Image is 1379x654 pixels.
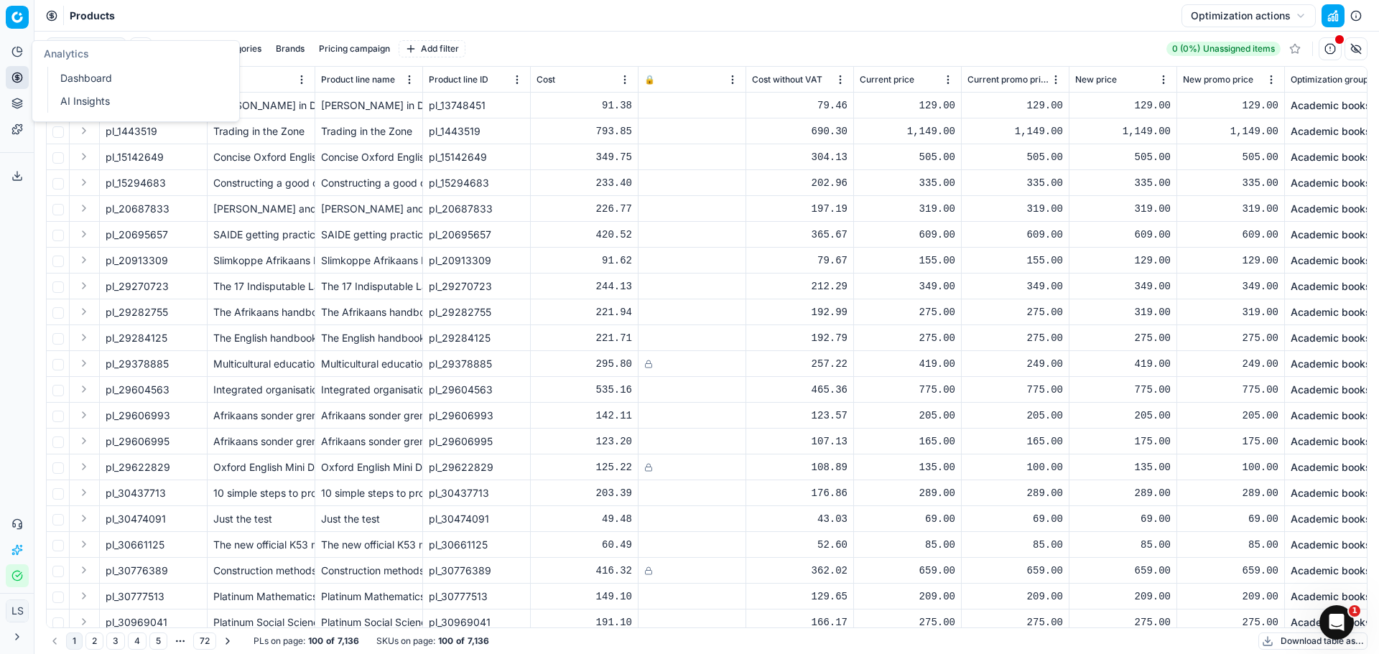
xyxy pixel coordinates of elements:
[213,460,309,475] div: Oxford English Mini Dictionary
[75,225,93,243] button: Expand
[1183,279,1278,294] div: 349.00
[752,408,848,423] div: 123.57
[106,460,170,475] span: pl_29622829
[1183,512,1278,526] div: 69.00
[752,279,848,294] div: 212.29
[6,599,29,622] button: LS
[106,202,170,216] span: pl_20687833
[321,564,417,578] div: Construction methods for civil engineering
[967,357,1063,371] div: 249.00
[429,589,524,604] div: pl_30777513
[321,74,395,85] span: Product line name
[429,538,524,552] div: pl_30661125
[1075,564,1171,578] div: 659.00
[213,486,309,500] div: 10 simple steps to property wealth
[429,124,524,139] div: pl_1443519
[106,253,168,268] span: pl_20913309
[429,253,524,268] div: pl_20913309
[75,277,93,294] button: Expand
[75,613,93,630] button: Expand
[537,253,632,268] div: 91.62
[860,434,955,449] div: 165.00
[1291,228,1371,242] a: Academic books
[860,589,955,604] div: 209.00
[321,202,417,216] div: [PERSON_NAME] and [PERSON_NAME] : Gr 8 - 12
[1183,176,1278,190] div: 335.00
[55,68,222,88] a: Dashboard
[967,460,1063,475] div: 100.00
[537,434,632,449] div: 123.20
[70,9,115,23] span: Products
[860,150,955,164] div: 505.00
[1183,538,1278,552] div: 85.00
[1291,538,1371,552] a: Academic books
[429,176,524,190] div: pl_15294683
[752,357,848,371] div: 257.22
[860,74,914,85] span: Current price
[75,484,93,501] button: Expand
[537,305,632,319] div: 221.94
[1291,564,1371,578] a: Academic books
[537,357,632,371] div: 295.80
[1291,253,1371,268] a: Academic books
[1291,124,1371,139] a: Academic books
[106,228,168,242] span: pl_20695657
[1183,124,1278,139] div: 1,149.00
[752,615,848,630] div: 166.17
[75,536,93,553] button: Expand
[1291,331,1371,345] a: Academic books
[321,331,417,345] div: The English handbook and study guide
[429,512,524,526] div: pl_30474091
[860,331,955,345] div: 275.00
[128,632,147,650] button: 4
[1291,305,1371,319] a: Academic books
[1075,74,1117,85] span: New price
[75,329,93,346] button: Expand
[537,615,632,630] div: 191.10
[1291,512,1371,526] a: Academic books
[860,538,955,552] div: 85.00
[438,635,453,647] strong: 100
[752,228,848,242] div: 365.67
[213,279,309,294] div: The 17 Indisputable Laws of Teamwork
[1291,460,1371,475] a: Academic books
[213,98,309,113] div: [PERSON_NAME] in Die Suburbs
[1075,434,1171,449] div: 175.00
[752,176,848,190] div: 202.96
[44,47,89,60] span: Analytics
[1075,538,1171,552] div: 85.00
[338,635,359,647] strong: 7,136
[468,635,489,647] strong: 7,136
[66,632,83,650] button: 1
[1183,253,1278,268] div: 129.00
[537,383,632,397] div: 535.16
[752,202,848,216] div: 197.19
[1291,434,1371,449] a: Academic books
[321,460,417,475] div: Oxford English Mini Dictionary
[1183,408,1278,423] div: 205.00
[1291,150,1371,164] a: Academic books
[1291,589,1371,604] a: Academic books
[219,632,236,650] button: Go to next page
[429,279,524,294] div: pl_29270723
[1291,486,1371,500] a: Academic books
[537,408,632,423] div: 142.11
[1291,202,1371,216] a: Academic books
[75,432,93,449] button: Expand
[1291,357,1371,371] a: Academic books
[1075,253,1171,268] div: 129.00
[752,434,848,449] div: 107.13
[537,564,632,578] div: 416.32
[1183,202,1278,216] div: 319.00
[860,124,955,139] div: 1,149.00
[6,600,28,622] span: LS
[1183,486,1278,500] div: 289.00
[1291,615,1371,630] a: Academic books
[85,632,103,650] button: 2
[75,561,93,579] button: Expand
[376,635,435,647] span: SKUs on page :
[967,486,1063,500] div: 289.00
[75,380,93,398] button: Expand
[537,150,632,164] div: 349.75
[967,253,1063,268] div: 155.00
